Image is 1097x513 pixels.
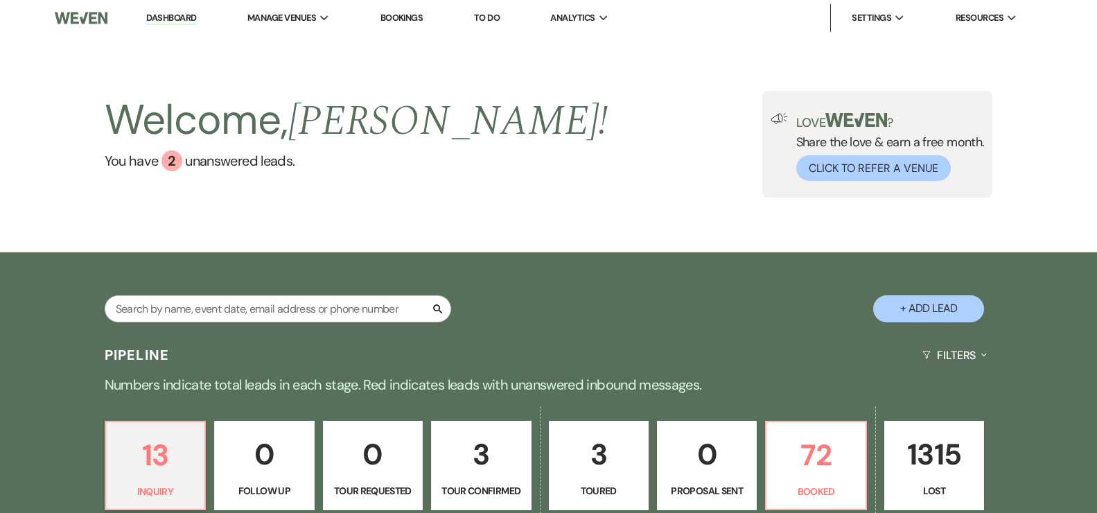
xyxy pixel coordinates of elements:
[549,421,649,511] a: 3Toured
[788,113,985,181] div: Share the love & earn a free month.
[657,421,757,511] a: 0Proposal Sent
[105,295,451,322] input: Search by name, event date, email address or phone number
[332,431,414,478] p: 0
[771,113,788,124] img: loud-speaker-illustration.svg
[440,483,522,498] p: Tour Confirmed
[105,150,608,171] a: You have 2 unanswered leads.
[161,150,182,171] div: 2
[917,337,992,374] button: Filters
[666,431,748,478] p: 0
[775,432,857,478] p: 72
[825,113,887,127] img: weven-logo-green.svg
[323,421,423,511] a: 0Tour Requested
[893,483,975,498] p: Lost
[105,91,608,150] h2: Welcome,
[380,12,423,24] a: Bookings
[796,155,951,181] button: Click to Refer a Venue
[114,484,196,499] p: Inquiry
[332,483,414,498] p: Tour Requested
[852,11,891,25] span: Settings
[558,431,640,478] p: 3
[146,12,196,25] a: Dashboard
[114,432,196,478] p: 13
[474,12,500,24] a: To Do
[288,89,608,153] span: [PERSON_NAME] !
[440,431,522,478] p: 3
[247,11,316,25] span: Manage Venues
[55,3,107,33] img: Weven Logo
[105,345,170,365] h3: Pipeline
[893,431,975,478] p: 1315
[765,421,866,511] a: 72Booked
[223,483,305,498] p: Follow Up
[873,295,984,322] button: + Add Lead
[214,421,314,511] a: 0Follow Up
[105,421,206,511] a: 13Inquiry
[431,421,531,511] a: 3Tour Confirmed
[666,483,748,498] p: Proposal Sent
[775,484,857,499] p: Booked
[558,483,640,498] p: Toured
[884,421,984,511] a: 1315Lost
[796,113,985,129] p: Love ?
[223,431,305,478] p: 0
[550,11,595,25] span: Analytics
[50,374,1048,396] p: Numbers indicate total leads in each stage. Red indicates leads with unanswered inbound messages.
[956,11,1003,25] span: Resources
